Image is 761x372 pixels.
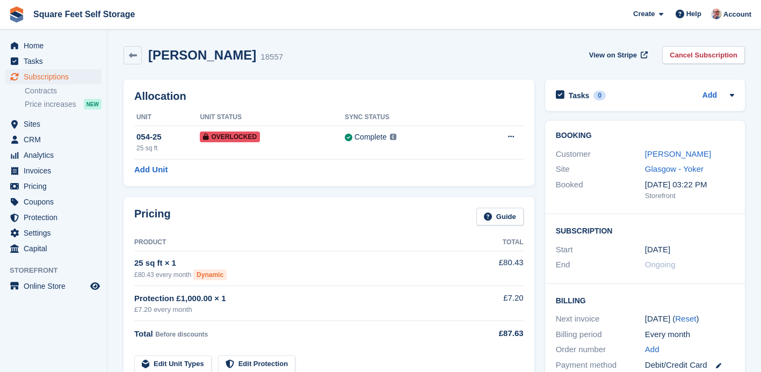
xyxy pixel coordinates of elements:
[9,6,25,23] img: stora-icon-8386f47178a22dfd0bd8f6a31ec36ba5ce8667c1dd55bd0f319d3a0aa187defe.svg
[593,91,606,100] div: 0
[556,359,645,371] div: Payment method
[5,69,102,84] a: menu
[472,251,524,286] td: £80.43
[472,327,524,340] div: £87.63
[645,313,734,325] div: [DATE] ( )
[5,279,102,294] a: menu
[134,90,524,103] h2: Allocation
[24,38,88,53] span: Home
[556,244,645,256] div: Start
[10,265,107,276] span: Storefront
[5,163,102,178] a: menu
[472,286,524,321] td: £7.20
[645,329,734,341] div: Every month
[5,241,102,256] a: menu
[24,69,88,84] span: Subscriptions
[89,280,102,293] a: Preview store
[633,9,655,19] span: Create
[5,225,102,240] a: menu
[24,279,88,294] span: Online Store
[134,234,472,251] th: Product
[24,194,88,209] span: Coupons
[84,99,102,110] div: NEW
[645,149,711,158] a: [PERSON_NAME]
[134,329,153,338] span: Total
[556,329,645,341] div: Billing period
[29,5,139,23] a: Square Feet Self Storage
[675,314,696,323] a: Reset
[24,116,88,132] span: Sites
[702,90,717,102] a: Add
[200,109,345,126] th: Unit Status
[5,148,102,163] a: menu
[134,109,200,126] th: Unit
[556,148,645,161] div: Customer
[645,244,670,256] time: 2023-05-25 00:00:00 UTC
[24,225,88,240] span: Settings
[556,344,645,356] div: Order number
[5,194,102,209] a: menu
[556,225,734,236] h2: Subscription
[193,269,227,280] div: Dynamic
[589,50,637,61] span: View on Stripe
[354,132,387,143] div: Complete
[645,344,659,356] a: Add
[711,9,722,19] img: David Greer
[556,163,645,176] div: Site
[556,295,734,305] h2: Billing
[24,210,88,225] span: Protection
[5,116,102,132] a: menu
[645,359,734,371] div: Debit/Credit Card
[476,208,524,225] a: Guide
[662,46,745,64] a: Cancel Subscription
[645,179,734,191] div: [DATE] 03:22 PM
[686,9,701,19] span: Help
[556,259,645,271] div: End
[24,241,88,256] span: Capital
[645,164,704,173] a: Glasgow - Yoker
[148,48,256,62] h2: [PERSON_NAME]
[5,54,102,69] a: menu
[134,293,472,305] div: Protection £1,000.00 × 1
[134,304,472,315] div: £7.20 every month
[260,51,283,63] div: 18557
[24,179,88,194] span: Pricing
[5,132,102,147] a: menu
[134,257,472,269] div: 25 sq ft × 1
[569,91,590,100] h2: Tasks
[24,54,88,69] span: Tasks
[24,148,88,163] span: Analytics
[136,131,200,143] div: 054-25
[645,260,676,269] span: Ongoing
[25,99,76,110] span: Price increases
[556,132,734,140] h2: Booking
[723,9,751,20] span: Account
[472,234,524,251] th: Total
[25,98,102,110] a: Price increases NEW
[25,86,102,96] a: Contracts
[134,269,472,280] div: £80.43 every month
[645,191,734,201] div: Storefront
[556,313,645,325] div: Next invoice
[556,179,645,201] div: Booked
[136,143,200,153] div: 25 sq ft
[5,210,102,225] a: menu
[24,132,88,147] span: CRM
[345,109,469,126] th: Sync Status
[390,134,396,140] img: icon-info-grey-7440780725fd019a000dd9b08b2336e03edf1995a4989e88bcd33f0948082b44.svg
[5,38,102,53] a: menu
[5,179,102,194] a: menu
[24,163,88,178] span: Invoices
[585,46,650,64] a: View on Stripe
[134,164,168,176] a: Add Unit
[155,331,208,338] span: Before discounts
[200,132,260,142] span: Overlocked
[134,208,171,225] h2: Pricing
